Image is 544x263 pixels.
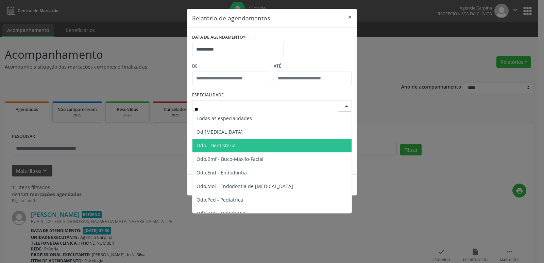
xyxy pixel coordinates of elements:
label: ATÉ [274,61,352,72]
button: Close [343,9,357,25]
span: Od.[MEDICAL_DATA] [197,129,243,135]
span: Odo.Bmf - Buco-Maxilo-Facial [197,156,263,162]
span: Odo.Mol - Endodontia de [MEDICAL_DATA] [197,183,293,189]
span: Odo.- Dentisteria [197,142,236,149]
label: ESPECIALIDADE [192,90,224,100]
span: Odo.Ped - Pediatrica [197,196,243,203]
span: Todas as especialidades [197,115,252,121]
span: Odo.Per - Periodontia [197,210,245,217]
label: De [192,61,270,72]
h5: Relatório de agendamentos [192,14,270,22]
span: Odo.End - Endodontia [197,169,247,176]
label: DATA DE AGENDAMENTO [192,32,245,43]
